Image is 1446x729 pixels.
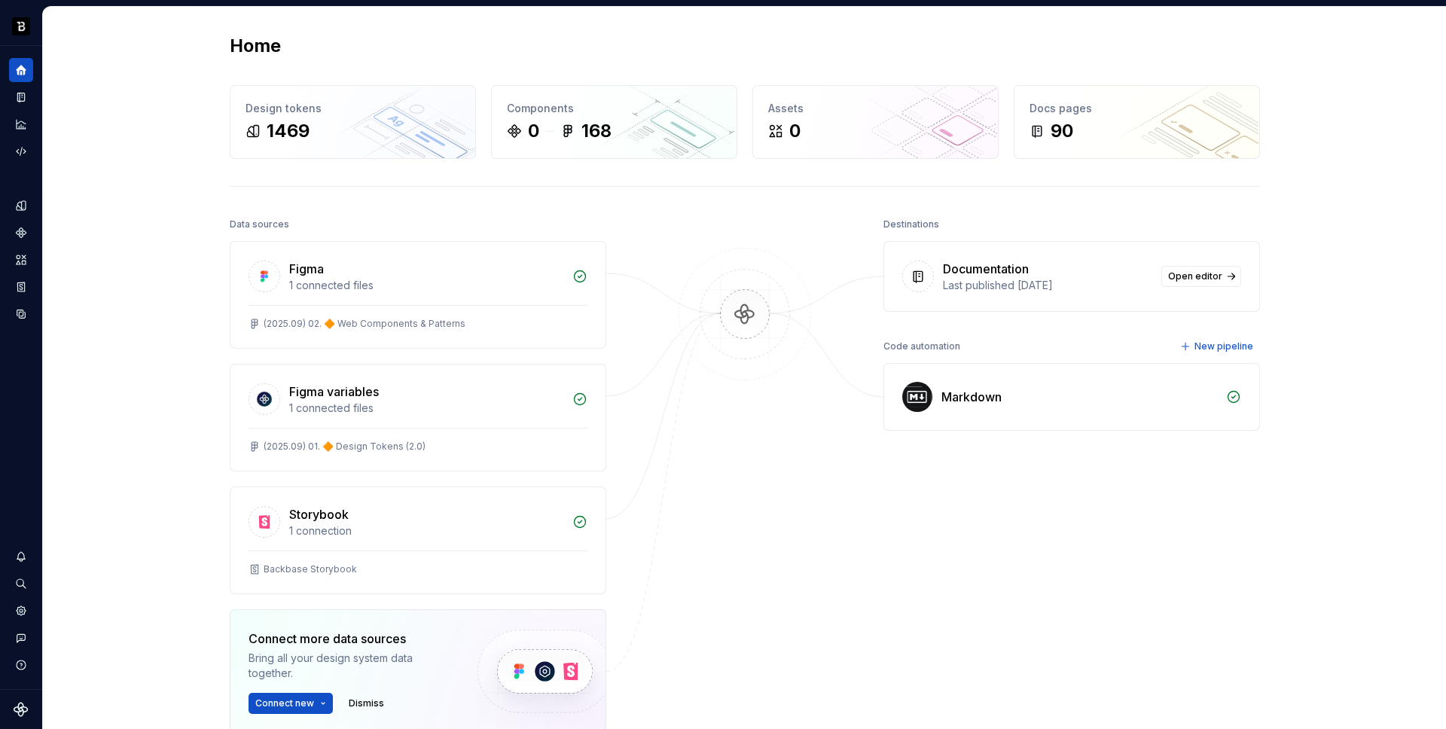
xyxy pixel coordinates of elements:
div: Components [507,101,721,116]
button: Search ⌘K [9,572,33,596]
span: Dismiss [349,697,384,709]
a: Code automation [9,139,33,163]
button: Dismiss [342,693,391,714]
div: 90 [1051,119,1073,143]
div: Code automation [883,336,960,357]
a: Analytics [9,112,33,136]
span: Open editor [1168,270,1222,282]
div: 1 connection [289,523,563,538]
h2: Home [230,34,281,58]
div: (2025.09) 01. 🔶 Design Tokens (2.0) [264,441,426,453]
div: Backbase Storybook [264,563,357,575]
div: Documentation [943,260,1029,278]
div: 0 [789,119,801,143]
div: 1 connected files [289,401,563,416]
img: ef5c8306-425d-487c-96cf-06dd46f3a532.png [12,17,30,35]
a: Design tokens [9,194,33,218]
a: Docs pages90 [1014,85,1260,159]
div: 0 [528,119,539,143]
div: Design tokens [246,101,460,116]
span: Connect new [255,697,314,709]
div: 168 [581,119,612,143]
div: 1 connected files [289,278,563,293]
div: 1469 [267,119,310,143]
a: Assets0 [752,85,999,159]
a: Data sources [9,302,33,326]
div: Figma [289,260,324,278]
a: Documentation [9,85,33,109]
div: Bring all your design system data together. [249,651,452,681]
a: Figma1 connected files(2025.09) 02. 🔶 Web Components & Patterns [230,241,606,349]
a: Settings [9,599,33,623]
button: Notifications [9,544,33,569]
div: Docs pages [1030,101,1244,116]
svg: Supernova Logo [14,702,29,717]
div: Assets [768,101,983,116]
a: Figma variables1 connected files(2025.09) 01. 🔶 Design Tokens (2.0) [230,364,606,471]
div: Last published [DATE] [943,278,1152,293]
div: Markdown [941,388,1002,406]
div: Destinations [883,214,939,235]
a: Storybook1 connectionBackbase Storybook [230,487,606,594]
button: Connect new [249,693,333,714]
div: Connect more data sources [249,630,452,648]
a: Storybook stories [9,275,33,299]
a: Open editor [1161,266,1241,287]
button: New pipeline [1176,336,1260,357]
span: New pipeline [1194,340,1253,352]
div: Storybook [289,505,349,523]
div: Data sources [230,214,289,235]
a: Assets [9,248,33,272]
a: Home [9,58,33,82]
a: Components [9,221,33,245]
div: Figma variables [289,383,379,401]
div: (2025.09) 02. 🔶 Web Components & Patterns [264,318,465,330]
button: Contact support [9,626,33,650]
a: Design tokens1469 [230,85,476,159]
a: Components0168 [491,85,737,159]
